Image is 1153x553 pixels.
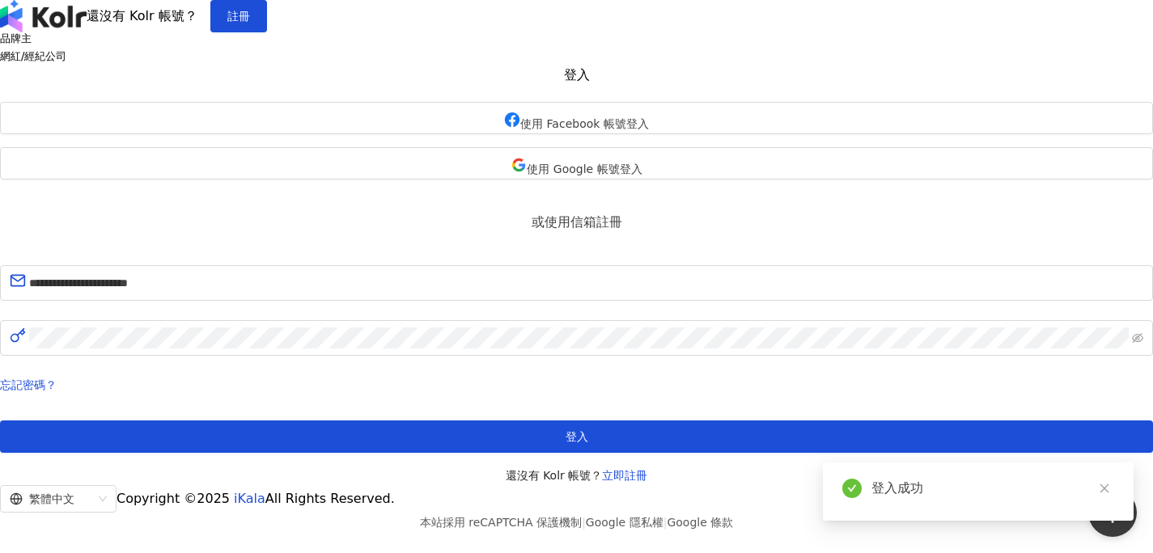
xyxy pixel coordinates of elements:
[227,10,250,23] span: 註冊
[520,117,649,130] span: 使用 Facebook 帳號登入
[234,491,265,506] a: iKala
[586,516,663,529] a: Google 隱私權
[1099,483,1110,494] span: close
[871,479,1114,498] div: 登入成功
[602,469,647,482] a: 立即註冊
[842,479,862,498] span: check-circle
[10,486,92,512] div: 繁體中文
[566,430,588,443] span: 登入
[663,516,668,529] span: |
[117,491,395,506] span: Copyright © 2025 All Rights Reserved.
[527,163,642,175] span: 使用 Google 帳號登入
[582,516,586,529] span: |
[519,212,635,232] span: 或使用信箱註冊
[87,8,197,23] span: 還沒有 Kolr 帳號？
[506,466,648,485] span: 還沒有 Kolr 帳號？
[667,516,733,529] a: Google 條款
[1132,332,1143,344] span: eye-invisible
[564,67,590,82] span: 登入
[420,513,733,532] span: 本站採用 reCAPTCHA 保護機制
